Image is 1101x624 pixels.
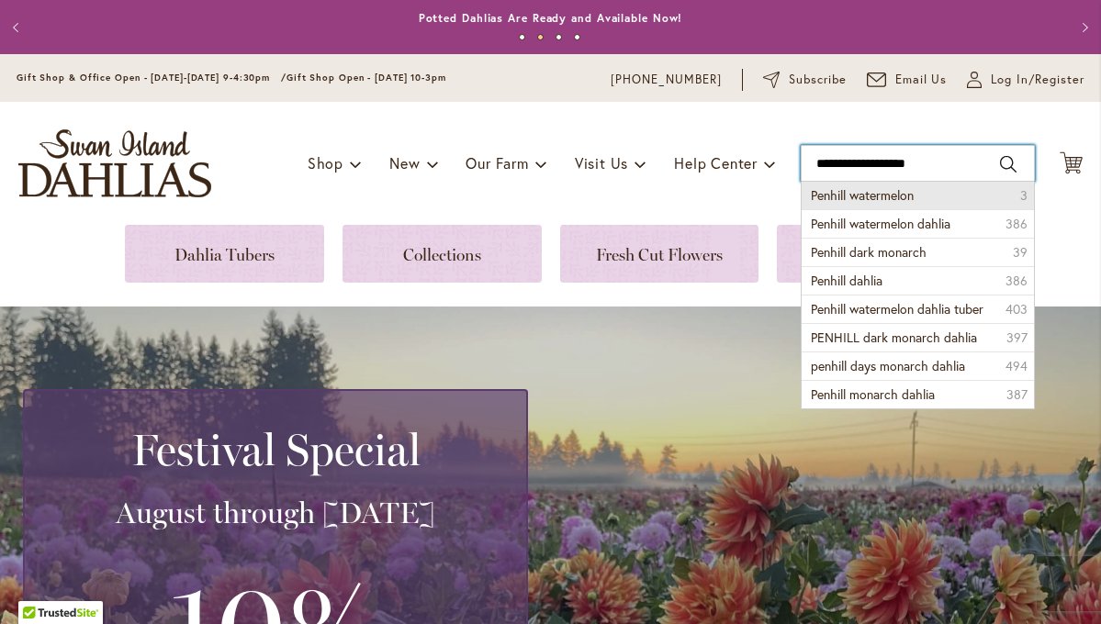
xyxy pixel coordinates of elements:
[811,385,935,403] span: Penhill monarch dahlia
[1064,9,1101,46] button: Next
[1020,186,1028,205] span: 3
[1006,357,1028,375] span: 494
[419,11,683,25] a: Potted Dahlias Are Ready and Available Now!
[308,153,343,173] span: Shop
[991,71,1084,89] span: Log In/Register
[574,34,580,40] button: 4 of 4
[537,34,544,40] button: 2 of 4
[811,215,950,232] span: Penhill watermelon dahlia
[811,272,882,289] span: Penhill dahlia
[47,424,504,475] h2: Festival Special
[895,71,948,89] span: Email Us
[519,34,525,40] button: 1 of 4
[286,72,446,84] span: Gift Shop Open - [DATE] 10-3pm
[17,72,286,84] span: Gift Shop & Office Open - [DATE]-[DATE] 9-4:30pm /
[811,357,965,374] span: penhill days monarch dahlia
[389,153,420,173] span: New
[466,153,528,173] span: Our Farm
[811,300,983,318] span: Penhill watermelon dahlia tuber
[1006,385,1028,404] span: 387
[1006,272,1028,290] span: 386
[18,129,211,197] a: store logo
[1006,215,1028,233] span: 386
[811,243,927,261] span: Penhill dark monarch
[811,329,977,346] span: PENHILL dark monarch dahlia
[867,71,948,89] a: Email Us
[674,153,758,173] span: Help Center
[763,71,847,89] a: Subscribe
[575,153,628,173] span: Visit Us
[811,186,914,204] span: Penhill watermelon
[611,71,722,89] a: [PHONE_NUMBER]
[1006,300,1028,318] span: 403
[1006,329,1028,347] span: 397
[47,495,504,531] h3: August through [DATE]
[1000,150,1017,179] button: Search
[789,71,847,89] span: Subscribe
[967,71,1084,89] a: Log In/Register
[556,34,562,40] button: 3 of 4
[1013,243,1028,262] span: 39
